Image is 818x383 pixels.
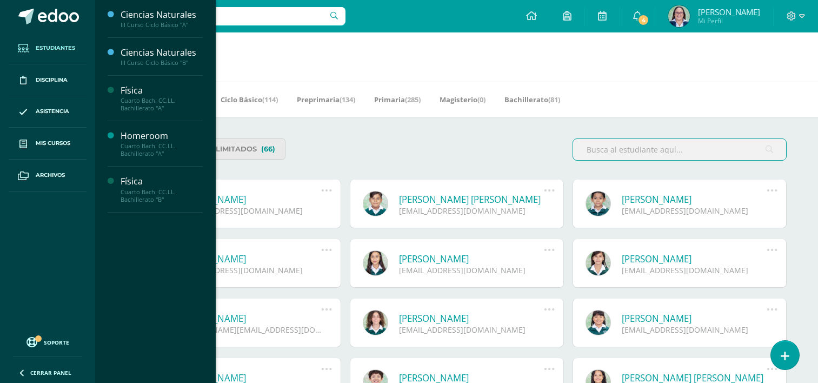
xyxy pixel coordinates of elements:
[399,312,544,325] a: [PERSON_NAME]
[9,64,87,96] a: Disciplina
[102,7,345,25] input: Busca un usuario...
[297,91,355,108] a: Preprimaria(134)
[36,139,70,148] span: Mis cursos
[176,206,322,216] div: [EMAIL_ADDRESS][DOMAIN_NAME]
[121,175,203,203] a: FísicaCuarto Bach. CC.LL. Bachillerato "B"
[44,339,69,346] span: Soporte
[399,193,544,206] a: [PERSON_NAME] [PERSON_NAME]
[176,265,322,275] div: [EMAIL_ADDRESS][DOMAIN_NAME]
[176,325,322,335] div: [PERSON_NAME][EMAIL_ADDRESS][DOMAIN_NAME]
[405,95,421,104] span: (285)
[262,95,278,104] span: (114)
[121,188,203,203] div: Cuarto Bach. CC.LL. Bachillerato "B"
[9,96,87,128] a: Asistencia
[622,312,767,325] a: [PERSON_NAME]
[548,95,560,104] span: (81)
[36,107,69,116] span: Asistencia
[176,193,322,206] a: [PERSON_NAME]
[206,138,285,160] a: Limitados(66)
[622,253,767,265] a: [PERSON_NAME]
[121,97,203,112] div: Cuarto Bach. CC.LL. Bachillerato "A"
[121,47,203,59] div: Ciencias Naturales
[36,44,75,52] span: Estudiantes
[9,128,87,160] a: Mis cursos
[668,5,690,27] img: 1b250199a7272c7df968ca1fcfd28194.png
[622,206,767,216] div: [EMAIL_ADDRESS][DOMAIN_NAME]
[36,76,68,84] span: Disciplina
[698,16,760,25] span: Mi Perfil
[121,9,203,21] div: Ciencias Naturales
[176,253,322,265] a: [PERSON_NAME]
[121,9,203,29] a: Ciencias NaturalesIII Curso Ciclo Básico "A"
[399,206,544,216] div: [EMAIL_ADDRESS][DOMAIN_NAME]
[261,139,275,159] span: (66)
[221,91,278,108] a: Ciclo Básico(114)
[399,325,544,335] div: [EMAIL_ADDRESS][DOMAIN_NAME]
[30,369,71,377] span: Cerrar panel
[622,265,767,275] div: [EMAIL_ADDRESS][DOMAIN_NAME]
[121,59,203,67] div: III Curso Ciclo Básico "B"
[176,312,322,325] a: [PERSON_NAME]
[13,334,82,349] a: Soporte
[340,95,355,104] span: (134)
[399,265,544,275] div: [EMAIL_ADDRESS][DOMAIN_NAME]
[698,6,760,17] span: [PERSON_NAME]
[121,175,203,188] div: Física
[121,142,203,157] div: Cuarto Bach. CC.LL. Bachillerato "A"
[9,160,87,191] a: Archivos
[121,47,203,67] a: Ciencias NaturalesIII Curso Ciclo Básico "B"
[399,253,544,265] a: [PERSON_NAME]
[504,91,560,108] a: Bachillerato(81)
[477,95,486,104] span: (0)
[121,130,203,157] a: HomeroomCuarto Bach. CC.LL. Bachillerato "A"
[440,91,486,108] a: Magisterio(0)
[36,171,65,180] span: Archivos
[9,32,87,64] a: Estudiantes
[121,84,203,97] div: Física
[121,21,203,29] div: III Curso Ciclo Básico "A"
[573,139,786,160] input: Busca al estudiante aquí...
[622,325,767,335] div: [EMAIL_ADDRESS][DOMAIN_NAME]
[622,193,767,206] a: [PERSON_NAME]
[121,84,203,112] a: FísicaCuarto Bach. CC.LL. Bachillerato "A"
[637,14,649,26] span: 4
[374,91,421,108] a: Primaria(285)
[121,130,203,142] div: Homeroom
